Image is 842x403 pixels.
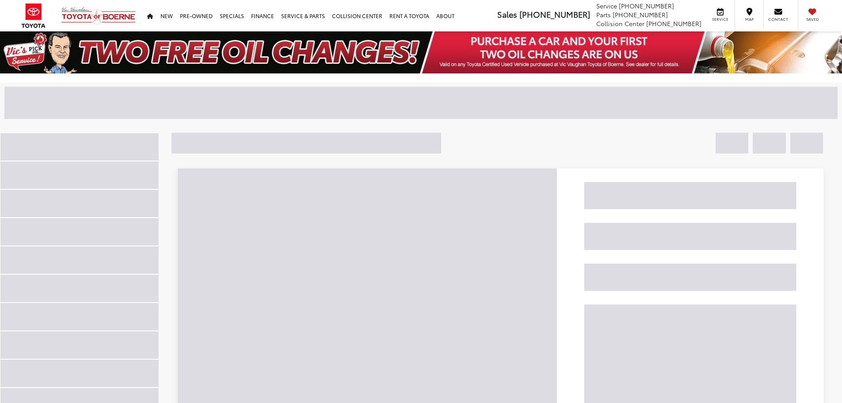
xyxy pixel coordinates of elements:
span: [PHONE_NUMBER] [613,10,668,19]
span: Sales [497,8,517,20]
span: [PHONE_NUMBER] [519,8,590,20]
span: [PHONE_NUMBER] [646,19,701,28]
span: Service [596,1,617,10]
span: Saved [803,16,822,22]
span: [PHONE_NUMBER] [619,1,674,10]
span: Collision Center [596,19,644,28]
span: Map [739,16,759,22]
img: Vic Vaughan Toyota of Boerne [61,7,136,25]
span: Parts [596,10,611,19]
span: Service [710,16,730,22]
span: Contact [768,16,788,22]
